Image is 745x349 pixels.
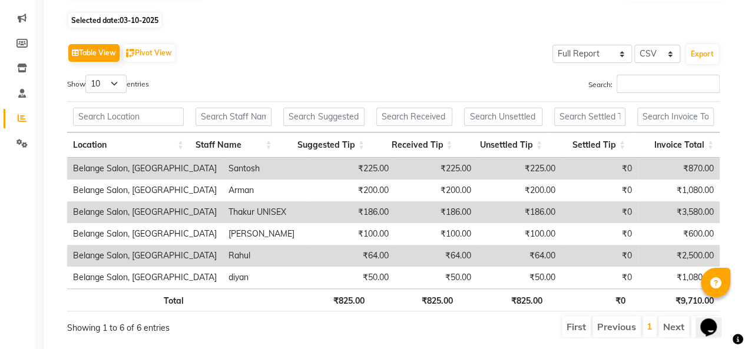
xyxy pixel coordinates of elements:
[126,49,135,58] img: pivot.png
[68,13,161,28] span: Selected date:
[395,201,477,223] td: ₹186.00
[68,44,120,62] button: Table View
[638,267,720,288] td: ₹1,080.00
[190,132,277,158] th: Staff Name: activate to sort column ascending
[477,267,561,288] td: ₹50.00
[548,288,631,311] th: ₹0
[67,180,223,201] td: Belange Salon, [GEOGRAPHIC_DATA]
[67,223,223,245] td: Belange Salon, [GEOGRAPHIC_DATA]
[223,245,307,267] td: Rahul
[458,132,548,158] th: Unsettled Tip: activate to sort column ascending
[85,75,127,93] select: Showentries
[638,201,720,223] td: ₹3,580.00
[464,108,542,126] input: Search Unsettled Tip
[370,132,458,158] th: Received Tip: activate to sort column ascending
[223,180,307,201] td: Arman
[548,132,631,158] th: Settled Tip: activate to sort column ascending
[223,267,307,288] td: diyan
[307,158,395,180] td: ₹225.00
[631,288,719,311] th: ₹9,710.00
[223,201,307,223] td: Thakur UNISEX
[370,288,458,311] th: ₹825.00
[307,180,395,201] td: ₹200.00
[395,267,477,288] td: ₹50.00
[561,267,638,288] td: ₹0
[617,75,720,93] input: Search:
[283,108,365,126] input: Search Suggested Tip
[686,44,718,64] button: Export
[307,245,395,267] td: ₹64.00
[123,44,175,62] button: Pivot View
[67,245,223,267] td: Belange Salon, [GEOGRAPHIC_DATA]
[561,201,638,223] td: ₹0
[696,302,733,337] iframe: chat widget
[196,108,271,126] input: Search Staff Name
[223,158,307,180] td: Santosh
[631,132,719,158] th: Invoice Total: activate to sort column ascending
[458,288,548,311] th: ₹825.00
[554,108,625,126] input: Search Settled Tip
[637,108,713,126] input: Search Invoice Total
[277,288,370,311] th: ₹825.00
[561,180,638,201] td: ₹0
[395,158,477,180] td: ₹225.00
[477,223,561,245] td: ₹100.00
[376,108,452,126] input: Search Received Tip
[307,223,395,245] td: ₹100.00
[561,223,638,245] td: ₹0
[307,201,395,223] td: ₹186.00
[588,75,720,93] label: Search:
[67,315,329,334] div: Showing 1 to 6 of 6 entries
[395,245,477,267] td: ₹64.00
[67,158,223,180] td: Belange Salon, [GEOGRAPHIC_DATA]
[477,201,561,223] td: ₹186.00
[477,158,561,180] td: ₹225.00
[67,75,149,93] label: Show entries
[477,245,561,267] td: ₹64.00
[67,288,190,311] th: Total
[638,158,720,180] td: ₹870.00
[561,245,638,267] td: ₹0
[638,223,720,245] td: ₹600.00
[638,245,720,267] td: ₹2,500.00
[120,16,158,25] span: 03-10-2025
[67,201,223,223] td: Belange Salon, [GEOGRAPHIC_DATA]
[67,267,223,288] td: Belange Salon, [GEOGRAPHIC_DATA]
[277,132,370,158] th: Suggested Tip: activate to sort column ascending
[223,223,307,245] td: [PERSON_NAME]
[477,180,561,201] td: ₹200.00
[561,158,638,180] td: ₹0
[73,108,184,126] input: Search Location
[638,180,720,201] td: ₹1,080.00
[647,320,653,332] a: 1
[395,180,477,201] td: ₹200.00
[395,223,477,245] td: ₹100.00
[307,267,395,288] td: ₹50.00
[67,132,190,158] th: Location: activate to sort column ascending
